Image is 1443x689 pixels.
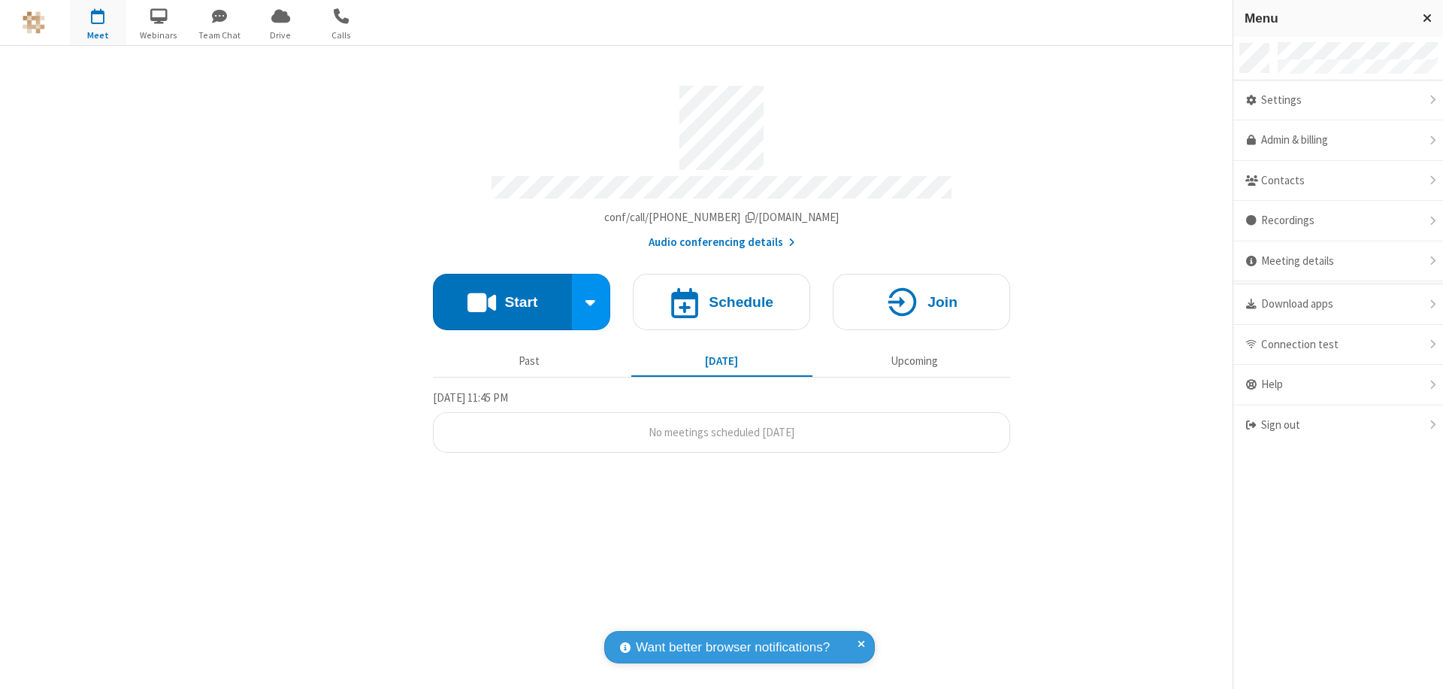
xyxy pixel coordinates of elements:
h4: Start [504,295,537,309]
button: Upcoming [824,347,1005,375]
h3: Menu [1245,11,1409,26]
div: Start conference options [572,274,611,330]
button: Join [833,274,1010,330]
button: Past [439,347,620,375]
div: Connection test [1233,325,1443,366]
span: Calls [313,29,370,42]
div: Contacts [1233,161,1443,202]
span: Drive [253,29,309,42]
button: [DATE] [631,347,812,375]
h4: Join [927,295,957,309]
div: Settings [1233,80,1443,121]
div: Download apps [1233,284,1443,325]
h4: Schedule [709,295,773,309]
span: Copy my meeting room link [604,210,839,224]
span: Webinars [131,29,187,42]
div: Sign out [1233,405,1443,445]
section: Today's Meetings [433,389,1010,454]
div: Meeting details [1233,241,1443,282]
span: [DATE] 11:45 PM [433,390,508,405]
div: Help [1233,365,1443,405]
button: Start [433,274,572,330]
button: Copy my meeting room linkCopy my meeting room link [604,209,839,226]
img: QA Selenium DO NOT DELETE OR CHANGE [23,11,45,34]
span: Want better browser notifications? [636,638,830,657]
div: Recordings [1233,201,1443,241]
span: No meetings scheduled [DATE] [649,425,794,439]
button: Audio conferencing details [649,234,795,251]
a: Admin & billing [1233,120,1443,161]
section: Account details [433,74,1010,251]
button: Schedule [633,274,810,330]
span: Team Chat [192,29,248,42]
span: Meet [70,29,126,42]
